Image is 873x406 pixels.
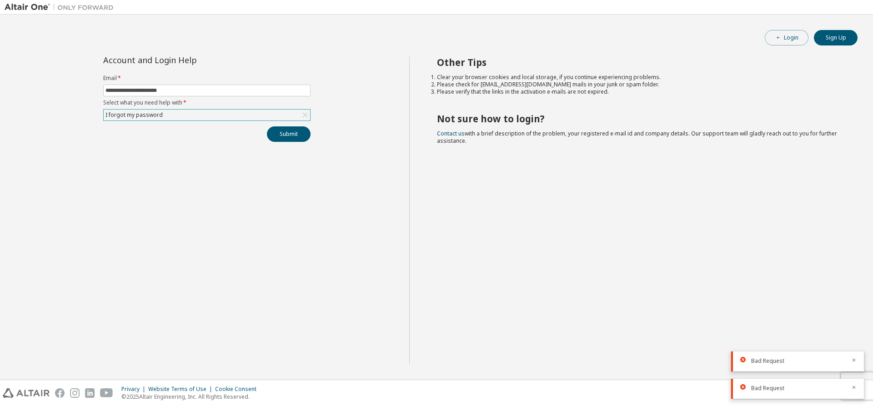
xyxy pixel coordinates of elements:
[103,56,269,64] div: Account and Login Help
[55,388,65,398] img: facebook.svg
[5,3,118,12] img: Altair One
[103,99,311,106] label: Select what you need help with
[751,385,784,392] span: Bad Request
[751,357,784,365] span: Bad Request
[437,130,465,137] a: Contact us
[104,110,310,120] div: I forgot my password
[765,30,808,45] button: Login
[215,386,262,393] div: Cookie Consent
[437,74,842,81] li: Clear your browser cookies and local storage, if you continue experiencing problems.
[70,388,80,398] img: instagram.svg
[148,386,215,393] div: Website Terms of Use
[3,388,50,398] img: altair_logo.svg
[814,30,858,45] button: Sign Up
[437,56,842,68] h2: Other Tips
[437,130,837,145] span: with a brief description of the problem, your registered e-mail id and company details. Our suppo...
[121,386,148,393] div: Privacy
[267,126,311,142] button: Submit
[100,388,113,398] img: youtube.svg
[104,110,164,120] div: I forgot my password
[437,113,842,125] h2: Not sure how to login?
[121,393,262,401] p: © 2025 Altair Engineering, Inc. All Rights Reserved.
[85,388,95,398] img: linkedin.svg
[437,81,842,88] li: Please check for [EMAIL_ADDRESS][DOMAIN_NAME] mails in your junk or spam folder.
[103,75,311,82] label: Email
[437,88,842,95] li: Please verify that the links in the activation e-mails are not expired.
